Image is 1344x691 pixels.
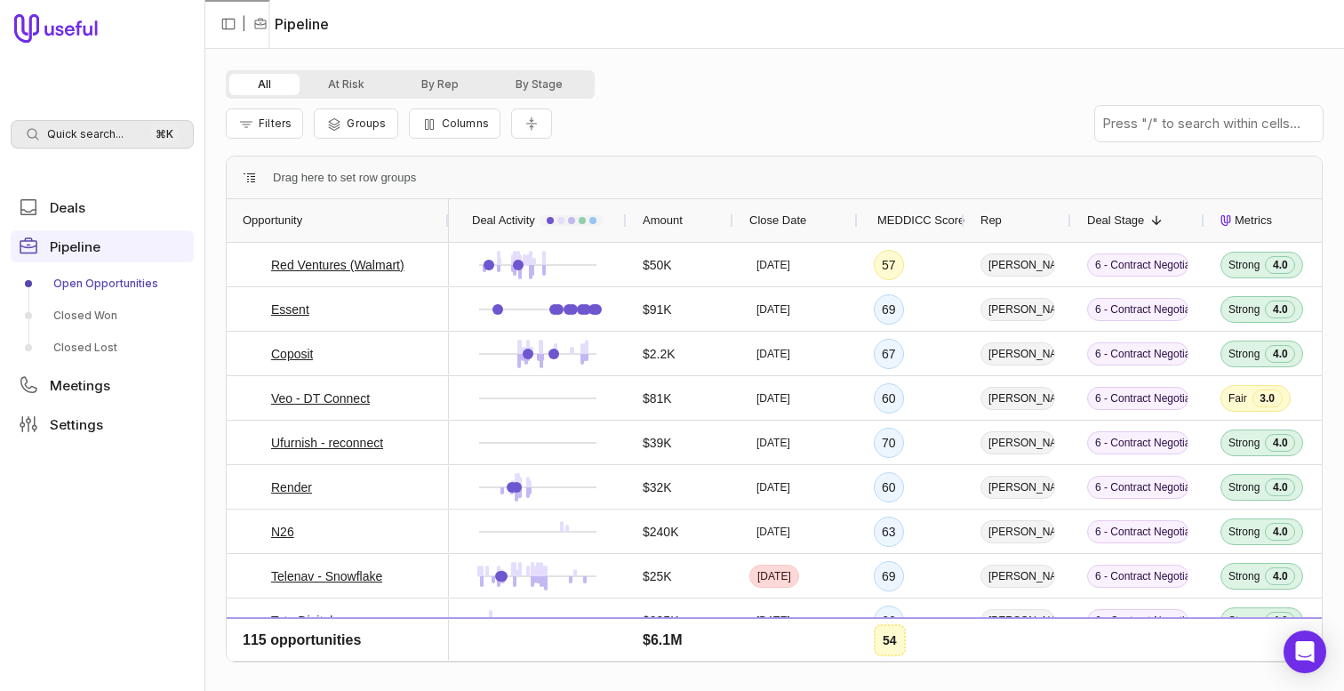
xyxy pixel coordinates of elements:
[980,565,1055,588] span: [PERSON_NAME]
[874,650,904,680] div: 71
[643,432,672,454] span: $39K
[271,388,370,409] a: Veo - DT Connect
[409,108,500,139] button: Columns
[756,258,790,272] time: [DATE]
[11,369,194,401] a: Meetings
[11,408,194,440] a: Settings
[1265,301,1295,318] span: 4.0
[1228,436,1260,450] span: Strong
[980,476,1055,499] span: [PERSON_NAME]
[1087,565,1188,588] span: 6 - Contract Negotiation
[643,343,676,365] span: $2.2K
[1284,631,1326,673] div: Open Intercom Messenger
[1265,612,1295,630] span: 4.0
[643,566,672,587] span: $25K
[259,117,292,130] span: Filters
[643,521,678,542] span: $240K
[442,117,489,130] span: Columns
[1087,253,1188,277] span: 6 - Contract Negotiation
[1265,567,1295,585] span: 4.0
[1087,387,1188,410] span: 6 - Contract Negotiation
[874,383,904,414] div: 60
[1087,431,1188,454] span: 6 - Contract Negotiation
[1228,569,1260,583] span: Strong
[749,210,806,231] span: Close Date
[1252,390,1283,407] span: 3.0
[756,436,790,450] time: [DATE]
[1087,210,1144,231] span: Deal Stage
[980,298,1055,321] span: [PERSON_NAME]
[215,11,242,37] button: Collapse sidebar
[50,418,103,431] span: Settings
[50,240,100,253] span: Pipeline
[756,347,790,361] time: [DATE]
[50,201,85,214] span: Deals
[271,521,294,542] a: N26
[1087,520,1188,543] span: 6 - Contract Negotiation
[11,230,194,262] a: Pipeline
[11,301,194,330] a: Closed Won
[1235,210,1272,231] span: Metrics
[1265,656,1295,674] span: 4.0
[756,391,790,406] time: [DATE]
[1228,658,1260,672] span: Strong
[271,343,313,365] a: Coposit
[1265,478,1295,496] span: 4.0
[300,74,393,95] button: At Risk
[11,269,194,298] a: Open Opportunities
[1087,342,1188,366] span: 6 - Contract Negotiation
[1087,476,1188,499] span: 6 - Contract Negotiation
[1265,523,1295,541] span: 4.0
[487,74,591,95] button: By Stage
[643,388,672,409] span: $81K
[347,117,386,130] span: Groups
[980,387,1055,410] span: [PERSON_NAME]
[271,566,382,587] a: Telenav - Snowflake
[1265,256,1295,274] span: 4.0
[1228,347,1260,361] span: Strong
[271,254,404,276] a: Red Ventures (Walmart)
[756,658,790,672] time: [DATE]
[643,655,672,676] span: $35K
[980,431,1055,454] span: [PERSON_NAME]
[874,250,904,280] div: 57
[50,379,110,392] span: Meetings
[393,74,487,95] button: By Rep
[874,472,904,502] div: 60
[271,477,312,498] a: Render
[756,480,790,494] time: [DATE]
[243,210,302,231] span: Opportunity
[11,191,194,223] a: Deals
[980,342,1055,366] span: [PERSON_NAME]
[643,610,678,631] span: $335K
[1228,614,1260,628] span: Strong
[643,299,672,320] span: $91K
[150,125,179,143] kbd: ⌘ K
[1087,609,1188,632] span: 6 - Contract Negotiation
[757,569,791,583] time: [DATE]
[273,167,416,189] div: Row Groups
[980,654,1055,677] span: [PERSON_NAME]
[11,333,194,362] a: Closed Lost
[1228,302,1260,317] span: Strong
[874,561,904,591] div: 69
[472,210,535,231] span: Deal Activity
[271,432,383,454] a: Ufurnish - reconnect
[1265,345,1295,363] span: 4.0
[1095,106,1323,141] input: Press "/" to search within cells...
[226,108,303,139] button: Filter Pipeline
[756,525,790,539] time: [DATE]
[1228,391,1247,406] span: Fair
[1265,434,1295,452] span: 4.0
[874,517,904,547] div: 63
[11,269,194,362] div: Pipeline submenu
[229,74,300,95] button: All
[271,610,332,631] a: Tata Digital
[643,477,672,498] span: $32K
[874,428,904,458] div: 70
[980,210,1002,231] span: Rep
[1228,258,1260,272] span: Strong
[47,127,124,141] span: Quick search...
[874,339,904,369] div: 67
[980,253,1055,277] span: [PERSON_NAME]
